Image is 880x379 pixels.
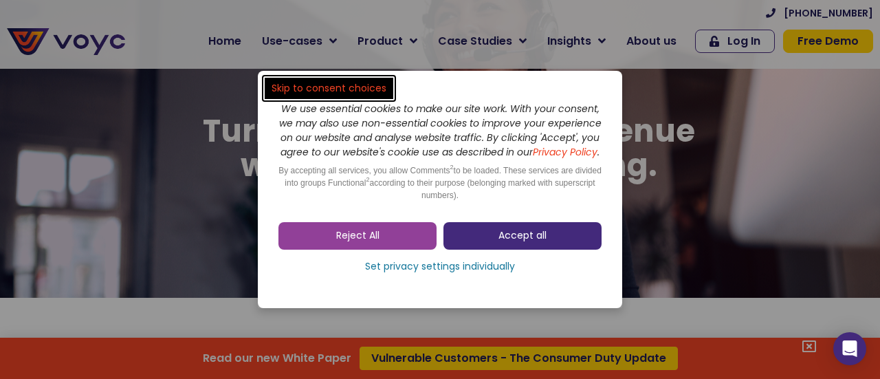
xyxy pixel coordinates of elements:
[533,145,597,159] a: Privacy Policy
[265,78,393,99] a: Skip to consent choices
[279,102,602,159] i: We use essential cookies to make our site work. With your consent, we may also use non-essential ...
[278,257,602,277] a: Set privacy settings individually
[278,166,602,200] span: By accepting all services, you allow Comments to be loaded. These services are divided into group...
[443,222,602,250] a: Accept all
[450,164,454,171] sup: 2
[336,229,379,243] span: Reject All
[498,229,547,243] span: Accept all
[278,222,437,250] a: Reject All
[366,176,369,183] sup: 2
[365,260,515,274] span: Set privacy settings individually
